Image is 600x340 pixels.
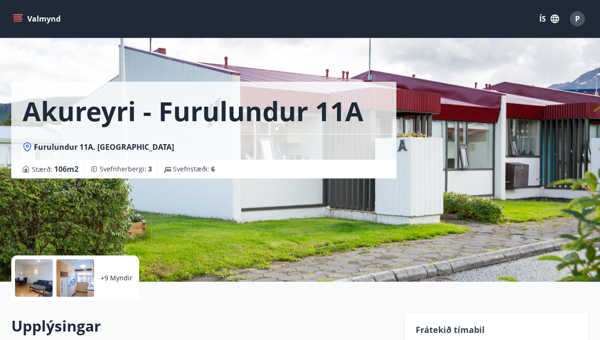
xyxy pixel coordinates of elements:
[54,164,79,174] span: 106 m2
[11,316,393,336] h2: Upplýsingar
[23,93,363,129] h1: Akureyri - Furulundur 11A
[11,10,64,27] button: menu
[100,164,152,174] span: Svefnherbergi :
[101,273,133,283] p: +9 Myndir
[416,324,577,336] p: Frátekið tímabil
[173,164,215,174] span: Svefnstæði :
[575,14,580,24] span: P
[534,10,564,27] button: ÍS
[32,163,79,175] span: Stærð :
[566,8,589,30] button: P
[211,164,215,173] span: 6
[34,142,174,152] span: Furulundur 11A. [GEOGRAPHIC_DATA]
[148,164,152,173] span: 3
